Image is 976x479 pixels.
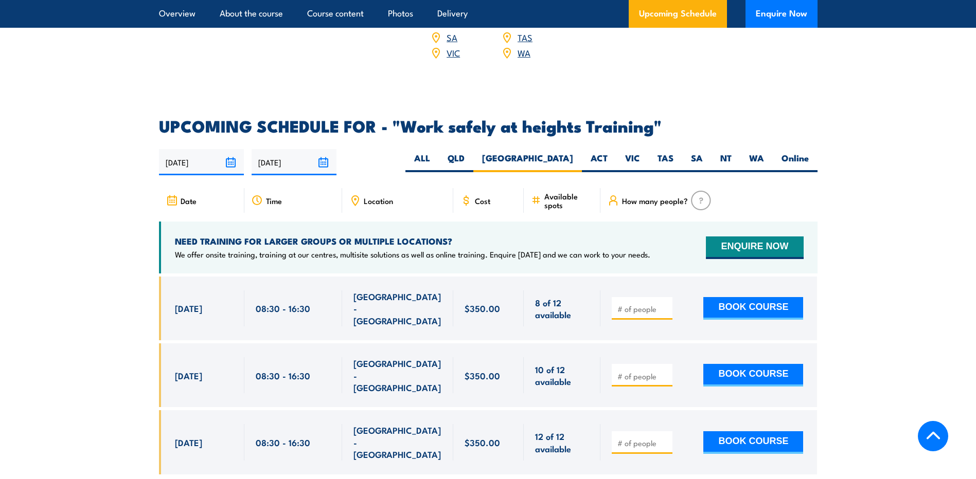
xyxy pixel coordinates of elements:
h2: UPCOMING SCHEDULE FOR - "Work safely at heights Training" [159,118,818,133]
label: TAS [649,152,682,172]
span: [DATE] [175,436,202,448]
label: WA [740,152,773,172]
span: 8 of 12 available [535,297,589,321]
a: TAS [518,31,533,43]
input: # of people [617,438,669,448]
span: [DATE] [175,302,202,314]
span: [DATE] [175,370,202,381]
label: VIC [616,152,649,172]
span: 08:30 - 16:30 [256,370,310,381]
span: Date [181,196,197,205]
label: Online [773,152,818,172]
span: $350.00 [465,436,500,448]
button: BOOK COURSE [703,431,803,454]
span: Cost [475,196,490,205]
span: 08:30 - 16:30 [256,302,310,314]
span: [GEOGRAPHIC_DATA] - [GEOGRAPHIC_DATA] [353,290,442,326]
label: SA [682,152,712,172]
button: ENQUIRE NOW [706,236,803,259]
span: $350.00 [465,302,500,314]
input: From date [159,149,244,175]
span: 10 of 12 available [535,363,589,388]
label: QLD [439,152,473,172]
span: Available spots [544,192,593,209]
span: 08:30 - 16:30 [256,436,310,448]
button: BOOK COURSE [703,297,803,320]
label: NT [712,152,740,172]
h4: NEED TRAINING FOR LARGER GROUPS OR MULTIPLE LOCATIONS? [175,235,650,247]
span: [GEOGRAPHIC_DATA] - [GEOGRAPHIC_DATA] [353,424,442,460]
label: [GEOGRAPHIC_DATA] [473,152,582,172]
span: 12 of 12 available [535,430,589,454]
button: BOOK COURSE [703,364,803,386]
input: # of people [617,371,669,381]
input: # of people [617,304,669,314]
a: VIC [447,46,460,59]
span: [GEOGRAPHIC_DATA] - [GEOGRAPHIC_DATA] [353,357,442,393]
label: ACT [582,152,616,172]
a: WA [518,46,530,59]
a: SA [447,31,457,43]
span: Time [266,196,282,205]
label: ALL [405,152,439,172]
input: To date [252,149,336,175]
span: Location [364,196,393,205]
span: How many people? [622,196,688,205]
span: $350.00 [465,370,500,381]
p: We offer onsite training, training at our centres, multisite solutions as well as online training... [175,249,650,260]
